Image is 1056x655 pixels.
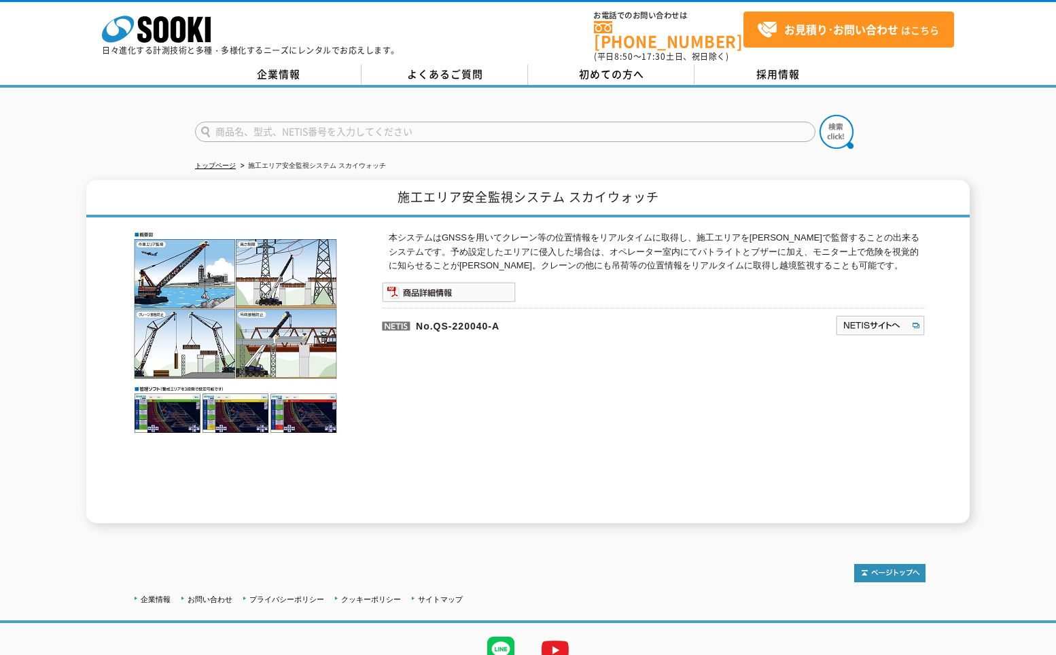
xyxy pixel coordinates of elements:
[382,282,516,302] img: 商品詳細情報システム
[238,159,386,173] li: 施工エリア安全監視システム スカイウォッチ
[694,65,861,85] a: 採用情報
[594,21,743,49] a: [PHONE_NUMBER]
[641,50,666,63] span: 17:30
[188,595,232,603] a: お問い合わせ
[854,564,926,582] img: トップページへ
[757,20,939,40] span: はこちら
[743,12,954,48] a: お見積り･お問い合わせはこちら
[528,65,694,85] a: 初めての方へ
[594,12,743,20] span: お電話でのお問い合わせは
[389,231,926,273] p: 本システムはGNSSを用いてクレーン等の位置情報をリアルタイムに取得し、施工エリアを[PERSON_NAME]で監督することの出来るシステムです。予め設定したエリアに侵入した場合は、オペレーター...
[418,595,463,603] a: サイトマップ
[614,50,633,63] span: 8:50
[341,595,401,603] a: クッキーポリシー
[195,65,362,85] a: 企業情報
[579,67,644,82] span: 初めての方へ
[195,122,815,142] input: 商品名、型式、NETIS番号を入力してください
[784,21,898,37] strong: お見積り･お問い合わせ
[195,162,236,169] a: トップページ
[130,231,341,435] img: 施工エリア安全監視システム スカイウォッチ
[86,180,970,217] h1: 施工エリア安全監視システム スカイウォッチ
[141,595,171,603] a: 企業情報
[249,595,324,603] a: プライバシーポリシー
[382,289,516,300] a: 商品詳細情報システム
[820,115,853,149] img: btn_search.png
[594,50,728,63] span: (平日 ～ 土日、祝日除く)
[835,315,926,336] img: NETISサイトへ
[362,65,528,85] a: よくあるご質問
[382,308,704,340] p: No.QS-220040-A
[102,46,400,54] p: 日々進化する計測技術と多種・多様化するニーズにレンタルでお応えします。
